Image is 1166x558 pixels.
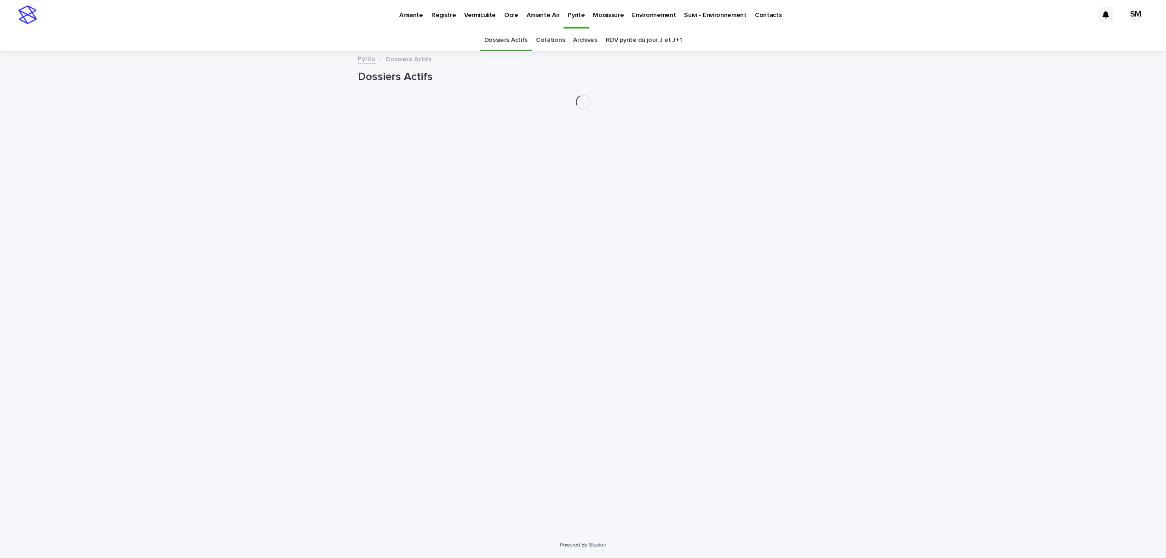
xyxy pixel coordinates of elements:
a: Cotations [536,29,565,51]
p: Dossiers Actifs [386,53,431,63]
a: RDV pyrite du jour J et J+1 [606,29,682,51]
h1: Dossiers Actifs [358,70,809,84]
a: Dossiers Actifs [484,29,528,51]
a: Pyrite [358,53,376,63]
img: stacker-logo-s-only.png [18,6,37,24]
a: Powered By Stacker [560,542,606,547]
a: Archives [573,29,597,51]
div: SM [1128,7,1143,22]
